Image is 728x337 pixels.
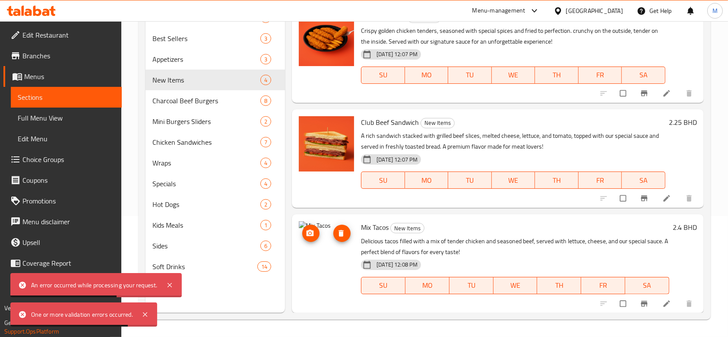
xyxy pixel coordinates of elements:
[31,280,158,290] div: An error occurred while processing your request.
[260,116,271,127] div: items
[421,118,454,128] span: New Items
[405,67,449,84] button: MO
[261,242,271,250] span: 6
[615,190,633,207] span: Select to update
[365,279,402,292] span: SU
[3,191,122,211] a: Promotions
[146,111,285,132] div: Mini Burgers Sliders2
[4,326,59,337] a: Support.OpsPlatform
[260,178,271,189] div: items
[260,137,271,147] div: items
[4,302,25,314] span: Version:
[361,25,665,47] p: Crispy golden chicken tenders, seasoned with special spices and fried to perfection. crunchy on t...
[257,261,271,272] div: items
[146,194,285,215] div: Hot Dogs2
[582,69,619,81] span: FR
[566,6,623,16] div: [GEOGRAPHIC_DATA]
[22,175,115,185] span: Coupons
[405,277,449,294] button: MO
[625,174,662,187] span: SA
[373,50,421,58] span: [DATE] 12:07 PM
[152,137,260,147] div: Chicken Sandwiches
[537,277,581,294] button: TH
[146,256,285,277] div: Soft Drinks14
[492,172,535,189] button: WE
[299,11,354,66] img: Chicken Tender
[152,116,260,127] span: Mini Burgers Sliders
[535,172,579,189] button: TH
[452,69,488,81] span: TU
[152,220,260,230] span: Kids Meals
[669,11,697,23] h6: 2.25 BHD
[18,113,115,123] span: Full Menu View
[152,54,260,64] span: Appetizers
[472,6,525,16] div: Menu-management
[635,84,655,103] button: Branch-specific-item
[448,67,492,84] button: TU
[261,138,271,146] span: 7
[3,232,122,253] a: Upsell
[299,221,354,277] img: Mix Tacos
[261,55,271,64] span: 3
[361,172,405,189] button: SU
[421,118,455,128] div: New Items
[152,75,260,85] span: New Items
[260,158,271,168] div: items
[22,154,115,165] span: Choice Groups
[635,294,655,313] button: Branch-specific-item
[712,6,718,16] span: M
[391,223,424,233] span: New Items
[680,294,700,313] button: delete
[146,173,285,194] div: Specials4
[261,35,271,43] span: 3
[152,158,260,168] span: Wraps
[361,236,669,258] p: Delicious tacos filled with a mix of tender chicken and seasoned beef, served with lettuce, chees...
[538,69,575,81] span: TH
[615,296,633,312] span: Select to update
[152,95,260,106] span: Charcoal Beef Burgers
[261,76,271,84] span: 4
[365,69,401,81] span: SU
[494,277,538,294] button: WE
[582,174,619,187] span: FR
[260,54,271,64] div: items
[152,199,260,210] span: Hot Dogs
[629,279,666,292] span: SA
[3,25,122,45] a: Edit Restaurant
[146,90,285,111] div: Charcoal Beef Burgers8
[3,211,122,232] a: Menu disclaimer
[146,4,285,280] nav: Menu sections
[662,194,673,203] a: Edit menu item
[31,310,133,319] div: One or more validation errors occurred.
[152,178,260,189] span: Specials
[662,299,673,308] a: Edit menu item
[22,51,115,61] span: Branches
[146,28,285,49] div: Best Sellers3
[680,189,700,208] button: delete
[405,172,449,189] button: MO
[680,84,700,103] button: delete
[22,30,115,40] span: Edit Restaurant
[541,279,578,292] span: TH
[261,221,271,229] span: 1
[408,174,445,187] span: MO
[361,221,389,234] span: Mix Tacos
[373,261,421,269] span: [DATE] 12:08 PM
[4,317,44,328] span: Get support on:
[22,216,115,227] span: Menu disclaimer
[261,159,271,167] span: 4
[669,116,697,128] h6: 2.25 BHD
[260,199,271,210] div: items
[11,128,122,149] a: Edit Menu
[22,258,115,268] span: Coverage Report
[673,221,697,233] h6: 2.4 BHD
[535,67,579,84] button: TH
[3,66,122,87] a: Menus
[146,153,285,173] div: Wraps4
[409,279,446,292] span: MO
